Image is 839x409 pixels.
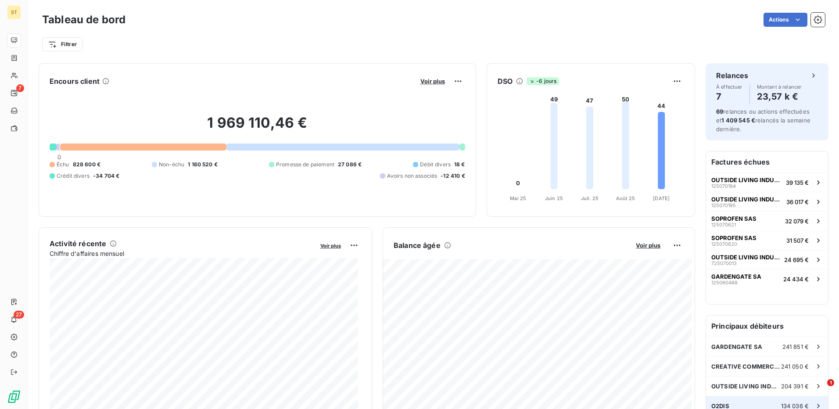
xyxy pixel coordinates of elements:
[42,37,82,51] button: Filtrer
[721,117,755,124] span: 1 409 545 €
[781,363,809,370] span: 241 050 €
[387,172,437,180] span: Avoirs non associés
[57,154,61,161] span: 0
[711,176,782,183] span: OUTSIDE LIVING INDUSTRIES FRAN
[711,183,736,189] span: 125070194
[706,192,828,211] button: OUTSIDE LIVING INDUSTRIES FRAN12507019536 017 €
[757,90,802,104] h4: 23,57 k €
[73,161,100,169] span: 828 600 €
[50,76,100,86] h6: Encours client
[706,211,828,230] button: SOPROFEN SAS12507062132 079 €
[706,269,828,288] button: GARDENGATE SA12506048824 434 €
[510,195,526,201] tspan: Mai 25
[636,242,660,249] span: Voir plus
[784,256,809,263] span: 24 695 €
[633,241,663,249] button: Voir plus
[7,390,21,404] img: Logo LeanPay
[706,230,828,250] button: SOPROFEN SAS12507062031 507 €
[527,77,559,85] span: -6 jours
[188,161,218,169] span: 1 160 520 €
[706,250,828,269] button: OUTSIDE LIVING INDUSTRIES FRAN72507001324 695 €
[16,84,24,92] span: 7
[706,172,828,192] button: OUTSIDE LIVING INDUSTRIES FRAN12507019439 135 €
[716,108,723,115] span: 69
[809,379,830,400] iframe: Intercom live chat
[50,249,314,258] span: Chiffre d'affaires mensuel
[786,179,809,186] span: 39 135 €
[781,383,809,390] span: 204 391 €
[50,238,106,249] h6: Activité récente
[616,195,635,201] tspan: Août 25
[57,161,69,169] span: Échu
[498,76,513,86] h6: DSO
[441,172,465,180] span: -12 410 €
[581,195,599,201] tspan: Juil. 25
[711,383,781,390] span: OUTSIDE LIVING INDUSTRIES FRAN
[786,198,809,205] span: 36 017 €
[711,215,757,222] span: SOPROFEN SAS
[764,13,807,27] button: Actions
[276,161,334,169] span: Promesse de paiement
[711,234,757,241] span: SOPROFEN SAS
[338,161,362,169] span: 27 086 €
[827,379,834,386] span: 1
[716,108,810,133] span: relances ou actions effectuées et relancés la semaine dernière.
[420,78,445,85] span: Voir plus
[454,161,465,169] span: 18 €
[706,316,828,337] h6: Principaux débiteurs
[57,172,90,180] span: Crédit divers
[711,203,736,208] span: 125070195
[711,273,761,280] span: GARDENGATE SA
[394,240,441,251] h6: Balance âgée
[14,311,24,319] span: 27
[418,77,448,85] button: Voir plus
[711,196,783,203] span: OUTSIDE LIVING INDUSTRIES FRAN
[716,70,748,81] h6: Relances
[50,114,465,140] h2: 1 969 110,46 €
[653,195,670,201] tspan: [DATE]
[711,363,781,370] span: CREATIVE COMMERCE PARTNERS
[786,237,809,244] span: 31 507 €
[545,195,563,201] tspan: Juin 25
[711,241,737,247] span: 125070620
[711,254,781,261] span: OUTSIDE LIVING INDUSTRIES FRAN
[711,261,737,266] span: 725070013
[716,90,742,104] h4: 7
[785,218,809,225] span: 32 079 €
[783,276,809,283] span: 24 434 €
[757,84,802,90] span: Montant à relancer
[420,161,451,169] span: Débit divers
[706,151,828,172] h6: Factures échues
[711,343,762,350] span: GARDENGATE SA
[711,280,738,285] span: 125060488
[711,222,736,227] span: 125070621
[93,172,119,180] span: -34 704 €
[320,243,341,249] span: Voir plus
[159,161,184,169] span: Non-échu
[7,5,21,19] div: ST
[716,84,742,90] span: À effectuer
[782,343,809,350] span: 241 851 €
[42,12,125,28] h3: Tableau de bord
[318,241,344,249] button: Voir plus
